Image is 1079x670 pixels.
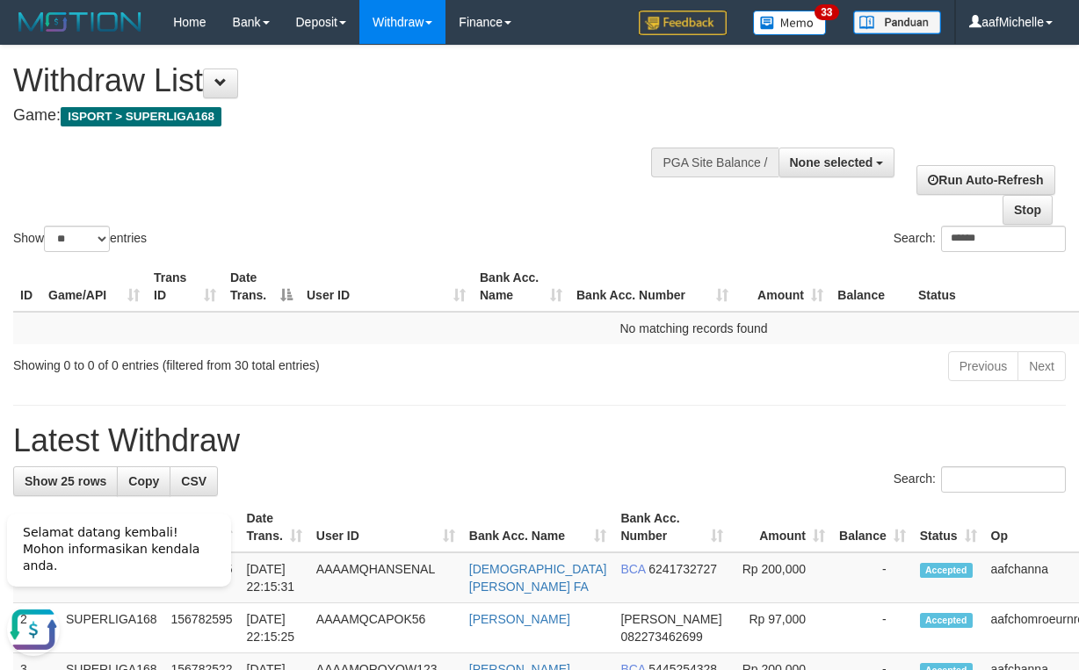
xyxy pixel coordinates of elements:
th: Bank Acc. Number: activate to sort column ascending [569,262,735,312]
h4: Game: [13,107,702,125]
img: Feedback.jpg [639,11,727,35]
input: Search: [941,466,1066,493]
img: panduan.png [853,11,941,34]
th: Bank Acc. Name: activate to sort column ascending [462,502,614,552]
span: None selected [790,155,873,169]
a: [PERSON_NAME] [469,612,570,626]
td: [DATE] 22:15:25 [240,603,309,653]
th: Date Trans.: activate to sort column descending [223,262,300,312]
a: Next [1017,351,1066,381]
a: Show 25 rows [13,466,118,496]
td: - [832,552,913,603]
span: Show 25 rows [25,474,106,488]
th: Balance: activate to sort column ascending [832,502,913,552]
a: Previous [948,351,1018,381]
label: Search: [894,466,1066,493]
img: Button%20Memo.svg [753,11,827,35]
div: Showing 0 to 0 of 0 entries (filtered from 30 total entries) [13,349,437,374]
td: - [832,603,913,653]
h1: Withdraw List [13,63,702,98]
div: PGA Site Balance / [651,148,778,177]
a: Stop [1003,195,1053,225]
a: Copy [117,466,170,496]
th: Trans ID: activate to sort column ascending [147,262,223,312]
th: Amount: activate to sort column ascending [735,262,830,312]
span: [PERSON_NAME] [620,612,721,626]
a: [DEMOGRAPHIC_DATA][PERSON_NAME] FA [469,562,607,594]
th: ID [13,262,41,312]
span: Accepted [920,613,973,628]
h1: Latest Withdraw [13,423,1066,458]
label: Search: [894,226,1066,252]
span: Copy 082273462699 to clipboard [620,630,702,644]
th: Balance [830,262,911,312]
td: Rp 97,000 [730,603,832,653]
th: Bank Acc. Name: activate to sort column ascending [473,262,569,312]
span: BCA [620,562,645,576]
button: None selected [778,148,895,177]
select: Showentries [44,226,110,252]
td: AAAAMQCAPOK56 [309,603,462,653]
img: MOTION_logo.png [13,9,147,35]
th: User ID: activate to sort column ascending [300,262,473,312]
span: Selamat datang kembali! Mohon informasikan kendala anda. [23,27,199,75]
a: Run Auto-Refresh [916,165,1054,195]
span: 33 [815,4,838,20]
a: CSV [170,466,218,496]
th: Date Trans.: activate to sort column ascending [240,502,309,552]
span: Accepted [920,563,973,578]
th: User ID: activate to sort column ascending [309,502,462,552]
label: Show entries [13,226,147,252]
th: Amount: activate to sort column ascending [730,502,832,552]
th: Bank Acc. Number: activate to sort column ascending [613,502,730,552]
span: CSV [181,474,206,488]
span: Copy 6241732727 to clipboard [648,562,717,576]
th: Status: activate to sort column ascending [913,502,984,552]
td: AAAAMQHANSENAL [309,552,462,603]
td: Rp 200,000 [730,552,832,603]
th: Game/API: activate to sort column ascending [41,262,147,312]
input: Search: [941,226,1066,252]
span: Copy [128,474,159,488]
button: Open LiveChat chat widget [7,105,60,158]
span: ISPORT > SUPERLIGA168 [61,107,221,126]
td: [DATE] 22:15:31 [240,552,309,603]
